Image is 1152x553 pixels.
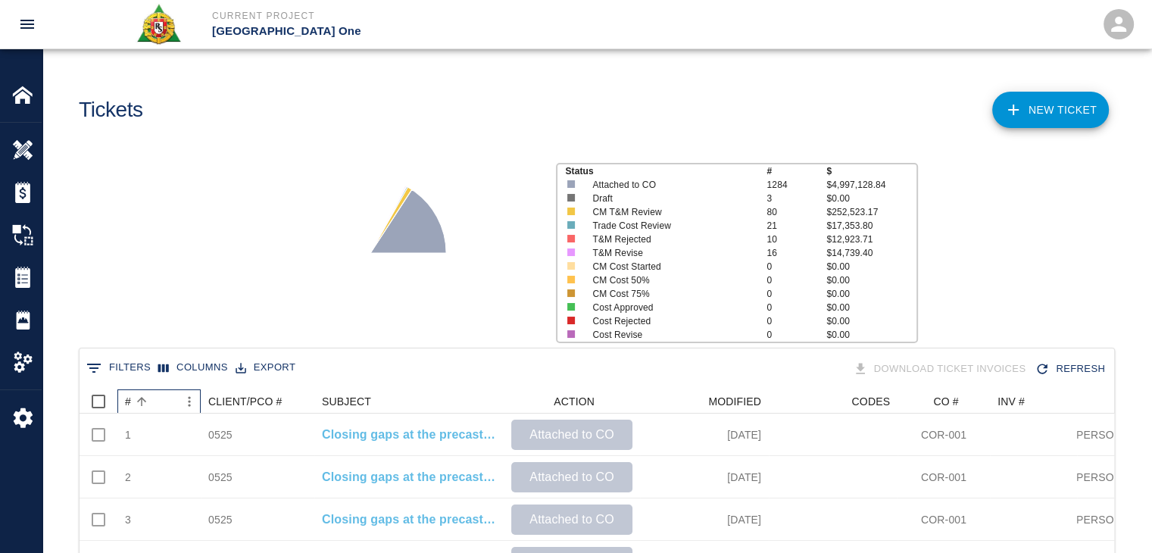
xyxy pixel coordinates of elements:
[314,389,504,414] div: SUBJECT
[766,328,826,342] p: 0
[592,328,749,342] p: Cost Revise
[592,314,749,328] p: Cost Rejected
[212,9,658,23] p: Current Project
[640,456,769,498] div: [DATE]
[921,470,966,485] div: COR-001
[769,389,898,414] div: CODES
[766,301,826,314] p: 0
[592,178,749,192] p: Attached to CO
[826,301,916,314] p: $0.00
[766,178,826,192] p: 1284
[708,389,761,414] div: MODIFIED
[766,219,826,233] p: 21
[83,356,155,380] button: Show filters
[155,356,232,380] button: Select columns
[517,468,626,486] p: Attached to CO
[921,512,966,527] div: COR-001
[826,233,916,246] p: $12,923.71
[565,164,766,178] p: Status
[517,426,626,444] p: Attached to CO
[766,205,826,219] p: 80
[766,314,826,328] p: 0
[322,468,496,486] a: Closing gaps at the precast planks and structural steel under L1.5
[997,389,1025,414] div: INV #
[592,205,749,219] p: CM T&M Review
[322,511,496,529] a: Closing gaps at the precast planks and structural steel under L1.5
[212,23,658,40] p: [GEOGRAPHIC_DATA] One
[117,389,201,414] div: #
[766,246,826,260] p: 16
[201,389,314,414] div: CLIENT/PCO #
[826,314,916,328] p: $0.00
[766,164,826,178] p: #
[592,233,749,246] p: T&M Rejected
[592,273,749,287] p: CM Cost 50%
[592,260,749,273] p: CM Cost Started
[766,287,826,301] p: 0
[322,389,371,414] div: SUBJECT
[640,498,769,541] div: [DATE]
[208,427,233,442] div: 0525
[766,192,826,205] p: 3
[592,246,749,260] p: T&M Revise
[851,389,890,414] div: CODES
[898,389,990,414] div: CO #
[131,391,152,412] button: Sort
[178,390,201,413] button: Menu
[504,389,640,414] div: ACTION
[921,427,966,442] div: COR-001
[208,389,283,414] div: CLIENT/PCO #
[990,389,1077,414] div: INV #
[826,178,916,192] p: $4,997,128.84
[826,246,916,260] p: $14,739.40
[826,205,916,219] p: $252,523.17
[640,414,769,456] div: [DATE]
[9,6,45,42] button: open drawer
[208,470,233,485] div: 0525
[554,389,595,414] div: ACTION
[826,164,916,178] p: $
[992,92,1109,128] a: NEW TICKET
[592,192,749,205] p: Draft
[766,260,826,273] p: 0
[850,356,1032,383] div: Tickets download in groups of 15
[1032,356,1111,383] button: Refresh
[826,260,916,273] p: $0.00
[1032,356,1111,383] div: Refresh the list
[125,470,131,485] div: 2
[79,98,143,123] h1: Tickets
[640,389,769,414] div: MODIFIED
[322,426,496,444] a: Closing gaps at the precast planks and structural steel under L1.5
[136,3,182,45] img: Roger & Sons Concrete
[592,219,749,233] p: Trade Cost Review
[826,192,916,205] p: $0.00
[125,512,131,527] div: 3
[125,427,131,442] div: 1
[933,389,958,414] div: CO #
[766,273,826,287] p: 0
[125,389,131,414] div: #
[826,328,916,342] p: $0.00
[592,301,749,314] p: Cost Approved
[232,356,299,380] button: Export
[766,233,826,246] p: 10
[826,219,916,233] p: $17,353.80
[592,287,749,301] p: CM Cost 75%
[517,511,626,529] p: Attached to CO
[826,287,916,301] p: $0.00
[826,273,916,287] p: $0.00
[208,512,233,527] div: 0525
